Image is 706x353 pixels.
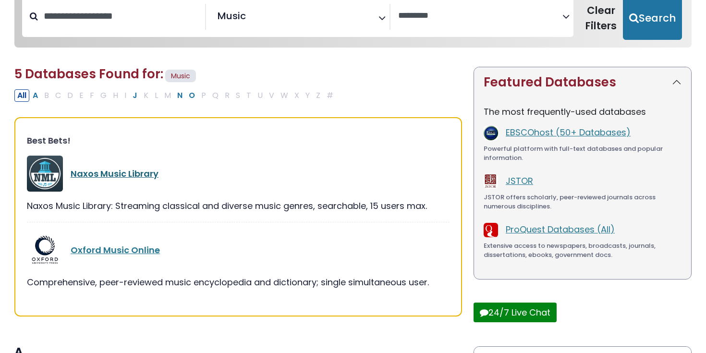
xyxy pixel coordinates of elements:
[248,14,255,24] textarea: Search
[506,175,533,187] a: JSTOR
[398,11,562,21] textarea: Search
[14,89,29,102] button: All
[214,9,246,23] li: Music
[506,126,631,138] a: EBSCOhost (50+ Databases)
[165,70,196,83] span: Music
[27,276,450,289] div: Comprehensive, peer-reviewed music encyclopedia and dictionary; single simultaneous user.
[484,193,682,211] div: JSTOR offers scholarly, peer-reviewed journals across numerous disciplines.
[38,8,205,24] input: Search database by title or keyword
[27,135,450,146] h3: Best Bets!
[130,89,140,102] button: Filter Results J
[186,89,198,102] button: Filter Results O
[27,199,450,212] div: Naxos Music Library: Streaming classical and diverse music genres, searchable, 15 users max.
[474,303,557,322] button: 24/7 Live Chat
[71,244,160,256] a: Oxford Music Online
[484,105,682,118] p: The most frequently-used databases
[474,67,691,97] button: Featured Databases
[484,241,682,260] div: Extensive access to newspapers, broadcasts, journals, dissertations, ebooks, government docs.
[484,144,682,163] div: Powerful platform with full-text databases and popular information.
[30,89,41,102] button: Filter Results A
[14,89,337,101] div: Alpha-list to filter by first letter of database name
[14,65,163,83] span: 5 Databases Found for:
[506,223,615,235] a: ProQuest Databases (All)
[218,9,246,23] span: Music
[174,89,185,102] button: Filter Results N
[71,168,158,180] a: Naxos Music Library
